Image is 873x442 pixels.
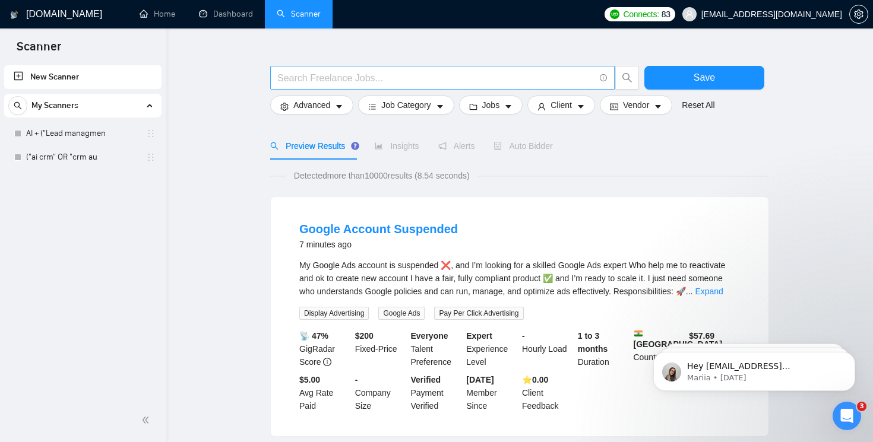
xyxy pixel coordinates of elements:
iframe: Intercom notifications message [635,327,873,410]
b: [DATE] [466,375,494,384]
span: 83 [662,8,670,21]
img: upwork-logo.png [610,9,619,19]
b: $ 200 [355,331,374,341]
span: folder [469,102,477,111]
b: Expert [466,331,492,341]
img: 🇮🇳 [634,329,643,338]
span: My Google Ads account is suspended ❌, and I’m looking for a skilled Google Ads expert Who help me... [299,260,725,296]
span: double-left [141,414,153,426]
a: ("ai crm" OR "crm au [26,145,139,169]
span: Connects: [623,8,659,21]
span: Detected more than 10000 results (8.54 seconds) [286,169,478,182]
span: Alerts [438,141,475,151]
div: Talent Preference [409,329,464,368]
span: Insights [375,141,419,151]
span: bars [368,102,377,111]
b: Verified [411,375,441,384]
span: Auto Bidder [494,141,552,151]
b: - [522,331,525,341]
span: 3 [857,402,866,411]
div: Tooltip anchor [350,141,360,151]
div: Fixed-Price [353,329,409,368]
span: Jobs [482,98,500,112]
iframe: Intercom live chat [833,402,861,430]
span: notification [438,142,447,150]
a: New Scanner [14,65,152,89]
div: Hourly Load [520,329,575,368]
div: Client Feedback [520,373,575,412]
a: homeHome [140,9,175,19]
button: idcardVendorcaret-down [600,96,672,115]
span: holder [146,152,156,162]
span: Client [551,98,572,112]
a: searchScanner [277,9,321,19]
div: Payment Verified [409,373,464,412]
a: AI + ("Lead managmen [26,122,139,145]
li: New Scanner [4,65,162,89]
span: Advanced [293,98,330,112]
b: ⭐️ 0.00 [522,375,548,384]
span: robot [494,142,502,150]
span: user [537,102,546,111]
img: logo [10,5,18,24]
span: Job Category [381,98,431,112]
span: caret-down [504,102,513,111]
span: Pay Per Click Advertising [434,307,523,320]
span: My Scanners [31,94,78,117]
b: [GEOGRAPHIC_DATA] [634,329,723,349]
a: Expand [695,287,723,296]
button: folderJobscaret-down [459,96,523,115]
span: holder [146,129,156,138]
div: GigRadar Score [297,329,353,368]
span: search [270,142,279,150]
span: Vendor [623,98,649,112]
li: My Scanners [4,94,162,169]
span: Display Advertising [299,307,369,320]
span: Preview Results [270,141,356,151]
div: Member Since [464,373,520,412]
span: caret-down [654,102,662,111]
div: Experience Level [464,329,520,368]
span: ... [686,287,693,296]
button: settingAdvancedcaret-down [270,96,353,115]
b: 📡 47% [299,331,328,341]
button: search [8,96,27,115]
b: $5.00 [299,375,320,384]
span: info-circle [600,74,608,82]
input: Search Freelance Jobs... [277,71,594,85]
span: Google Ads [378,307,425,320]
button: setting [849,5,868,24]
button: Save [644,66,764,90]
b: 1 to 3 months [578,331,608,354]
b: - [355,375,358,384]
span: search [9,101,27,110]
span: caret-down [577,102,585,111]
a: Google Account Suspended [299,222,458,236]
b: Everyone [411,331,448,341]
div: Avg Rate Paid [297,373,353,412]
span: user [685,10,694,18]
span: caret-down [436,102,444,111]
div: Country [631,329,687,368]
span: Save [694,70,715,85]
button: userClientcaret-down [527,96,595,115]
span: caret-down [335,102,343,111]
button: search [615,66,639,90]
span: setting [850,9,868,19]
span: Scanner [7,38,71,63]
span: search [616,72,638,83]
div: 7 minutes ago [299,237,458,252]
a: Reset All [682,98,714,112]
a: setting [849,9,868,19]
div: Company Size [353,373,409,412]
button: barsJob Categorycaret-down [358,96,454,115]
span: info-circle [323,358,331,366]
a: dashboardDashboard [199,9,253,19]
div: Duration [575,329,631,368]
span: idcard [610,102,618,111]
span: area-chart [375,142,383,150]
